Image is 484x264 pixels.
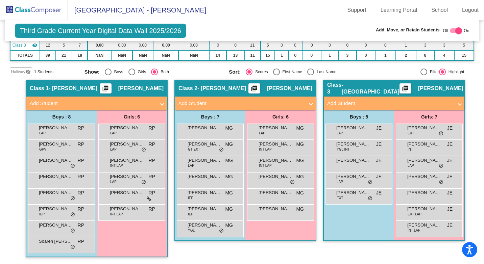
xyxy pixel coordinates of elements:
[188,228,195,233] span: YGL
[39,189,73,196] span: [PERSON_NAME]
[39,147,46,152] span: GPV
[337,147,350,152] span: YGL INT
[149,125,155,132] span: RP
[30,100,155,107] mat-panel-title: Add Student
[188,141,221,148] span: [PERSON_NAME]
[259,189,292,196] span: [PERSON_NAME]
[178,100,304,107] mat-panel-title: Add Student
[110,173,144,180] span: [PERSON_NAME]
[78,173,84,180] span: RP
[336,173,370,180] span: [PERSON_NAME]
[337,195,343,201] span: EXT
[40,40,56,50] td: 12
[416,50,434,60] td: 8
[39,238,73,245] span: Soaren [PERSON_NAME]
[267,85,312,92] span: [PERSON_NAME]
[72,40,88,50] td: 7
[447,222,453,229] span: JE
[400,83,411,94] button: Print Students Details
[275,50,289,60] td: 1
[141,180,146,185] span: do_not_disturb_alt
[296,206,304,213] span: MG
[158,69,169,75] div: Both
[226,50,245,60] td: 13
[188,173,221,180] span: [PERSON_NAME]
[336,157,370,164] span: [PERSON_NAME]
[447,125,453,132] span: JE
[39,125,73,131] span: [PERSON_NAME]
[25,69,31,75] mat-icon: visibility_off
[97,110,167,124] div: Girls: 6
[10,40,40,50] td: Jenna Engeland - Engeland
[225,125,233,132] span: MG
[118,85,164,92] span: [PERSON_NAME]
[261,50,275,60] td: 15
[296,189,304,196] span: MG
[141,147,146,153] span: do_not_disturb_alt
[408,131,414,136] span: EXT
[375,50,396,60] td: 1
[78,238,84,245] span: RP
[225,173,233,180] span: MG
[110,147,117,152] span: LAP
[110,206,144,212] span: [PERSON_NAME]
[296,173,304,180] span: MG
[376,125,382,132] span: JE
[259,131,265,136] span: LAP
[10,50,40,60] td: TOTALS
[259,157,292,164] span: [PERSON_NAME]
[188,212,193,217] span: IEP
[32,43,38,48] mat-icon: visibility
[296,125,304,132] span: MG
[321,50,338,60] td: 1
[457,5,484,16] a: Logout
[149,206,155,213] span: RP
[178,85,197,92] span: Class 2
[302,40,321,50] td: 0
[290,180,295,185] span: do_not_disturb_alt
[149,141,155,148] span: RP
[111,50,132,60] td: NaN
[368,196,372,201] span: do_not_disturb_alt
[407,157,441,164] span: [PERSON_NAME]
[248,83,260,94] button: Print Students Details
[447,173,453,180] span: JE
[88,40,111,50] td: 0.00
[39,157,73,164] span: [PERSON_NAME]
[407,189,441,196] span: [PERSON_NAME]
[132,40,153,50] td: 0.00
[226,40,245,50] td: 0
[342,5,372,16] a: Support
[70,228,75,234] span: do_not_disturb_alt
[289,50,302,60] td: 0
[375,40,396,50] td: 0
[78,157,84,164] span: RP
[407,125,441,131] span: [PERSON_NAME]
[72,50,88,60] td: 18
[408,147,413,152] span: INT
[135,69,146,75] div: Girls
[26,97,167,110] mat-expansion-panel-header: Add Student
[376,189,382,196] span: JE
[132,50,153,60] td: NaN
[401,85,409,95] mat-icon: picture_as_pdf
[84,69,224,75] mat-radio-group: Select an option
[188,147,200,152] span: GT EXT
[84,69,100,75] span: Show:
[49,85,97,92] span: - [PERSON_NAME]
[407,141,441,148] span: [PERSON_NAME] [PERSON_NAME]
[454,40,474,50] td: 5
[447,141,453,148] span: JE
[454,50,474,60] td: 15
[13,42,26,48] span: Class 3
[408,228,420,233] span: INT LAP
[375,5,423,16] a: Learning Portal
[376,27,440,33] span: Add, Move, or Retain Students
[39,206,73,212] span: [PERSON_NAME]
[15,24,186,38] span: Third Grade Current Year Digital Data Wall 2025/2026
[408,163,414,168] span: LAP
[261,40,275,50] td: 5
[336,125,370,131] span: [PERSON_NAME]
[225,206,233,213] span: MG
[209,40,226,50] td: 0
